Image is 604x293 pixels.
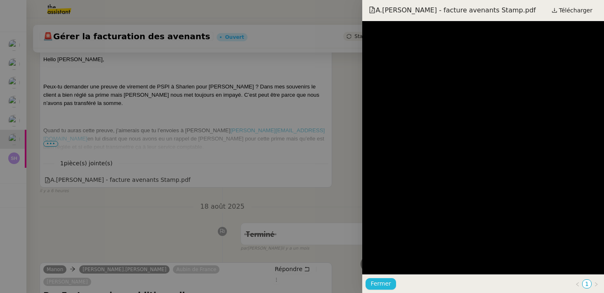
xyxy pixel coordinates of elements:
span: Télécharger [559,5,592,16]
a: Télécharger [547,5,597,16]
a: 1 [583,280,591,288]
li: 1 [582,279,592,288]
span: A.[PERSON_NAME] - facture avenants Stamp.pdf [369,6,536,15]
button: Fermer [366,278,396,290]
button: Page suivante [592,279,601,288]
span: Fermer [370,279,391,288]
button: Page précédente [573,279,582,288]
